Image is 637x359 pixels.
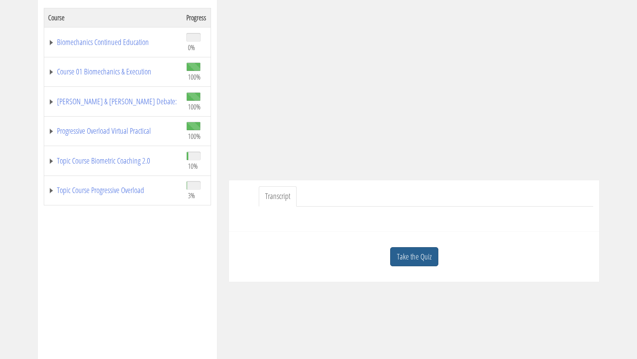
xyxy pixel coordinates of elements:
a: Topic Course Progressive Overload [48,186,178,194]
span: 10% [188,162,198,170]
span: 100% [188,102,201,111]
th: Course [44,8,183,27]
a: Course 01 Biomechanics & Execution [48,68,178,76]
a: Progressive Overload Virtual Practical [48,127,178,135]
a: [PERSON_NAME] & [PERSON_NAME] Debate: [48,98,178,105]
a: Take the Quiz [390,247,438,267]
span: 100% [188,72,201,81]
span: 100% [188,132,201,140]
a: Topic Course Biometric Coaching 2.0 [48,157,178,165]
span: 0% [188,43,195,52]
a: Biomechanics Continued Education [48,38,178,46]
span: 3% [188,191,195,200]
th: Progress [182,8,211,27]
a: Transcript [259,186,297,207]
